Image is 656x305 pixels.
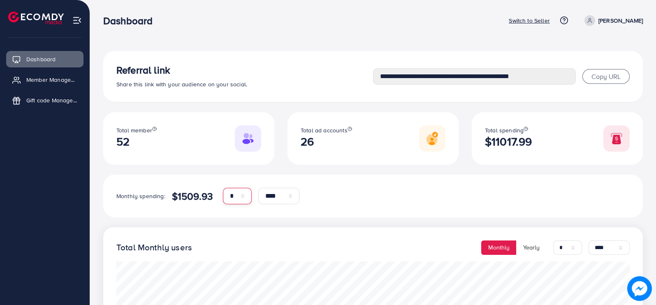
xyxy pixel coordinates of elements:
[582,69,630,84] button: Copy URL
[26,55,56,63] span: Dashboard
[116,80,247,88] span: Share this link with your audience on your social.
[591,72,621,81] span: Copy URL
[627,276,652,301] img: image
[509,16,550,25] p: Switch to Seller
[103,15,159,27] h3: Dashboard
[116,191,165,201] p: Monthly spending:
[516,240,547,255] button: Yearly
[481,240,517,255] button: Monthly
[26,76,77,84] span: Member Management
[485,126,524,134] span: Total spending
[301,126,348,134] span: Total ad accounts
[72,16,82,25] img: menu
[8,12,64,24] img: logo
[419,125,445,152] img: Responsive image
[485,135,532,148] h2: $11017.99
[116,126,152,134] span: Total member
[116,135,157,148] h2: 52
[26,96,77,104] span: Gift code Management
[581,15,643,26] a: [PERSON_NAME]
[172,190,213,202] h4: $1509.93
[116,64,373,76] h3: Referral link
[598,16,643,25] p: [PERSON_NAME]
[603,125,630,152] img: Responsive image
[301,135,352,148] h2: 26
[116,243,192,253] h4: Total Monthly users
[6,92,83,109] a: Gift code Management
[6,72,83,88] a: Member Management
[6,51,83,67] a: Dashboard
[235,125,261,152] img: Responsive image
